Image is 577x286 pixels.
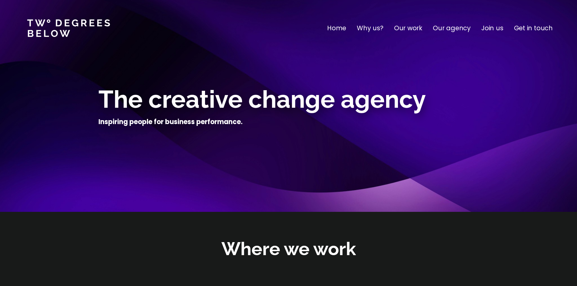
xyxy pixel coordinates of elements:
span: The creative change agency [98,85,426,113]
a: Our work [394,23,422,33]
h2: Where we work [221,237,356,261]
a: Our agency [433,23,471,33]
a: Get in touch [514,23,553,33]
a: Join us [481,23,503,33]
a: Home [327,23,346,33]
a: Why us? [357,23,383,33]
h4: Inspiring people for business performance. [98,117,243,127]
